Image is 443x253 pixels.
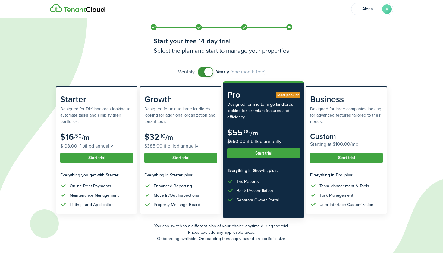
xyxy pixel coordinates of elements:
subscription-pricing-card-title: Growth [144,93,217,106]
avatar-text: A [382,4,392,14]
h1: Start your free 14-day trial [154,36,289,46]
subscription-pricing-card-features-title: Everything in Growth, plus: [227,167,300,174]
button: Open menu [351,3,393,15]
subscription-pricing-card-title: Pro [227,89,300,101]
subscription-pricing-card-title: Business [310,93,383,106]
h3: Select the plan and start to manage your properties [154,46,289,55]
subscription-pricing-card-price-amount: $16 [60,131,74,143]
subscription-pricing-card-title: Starter [60,93,133,106]
subscription-pricing-card-features-title: Everything in Pro, plus: [310,172,383,178]
div: Team Management & Tools [319,183,369,189]
div: Move In/Out Inspections [154,192,199,198]
span: Most popular [277,92,299,98]
subscription-pricing-card-description: Designed for mid-to-large landlords looking for premium features and efficiency. [227,101,300,120]
subscription-pricing-card-price-cents: .10 [159,132,165,140]
subscription-pricing-card-features-title: Everything in Starter, plus: [144,172,217,178]
subscription-pricing-card-price-annual: $660.00 if billed annually [227,138,300,145]
div: Tax Reports [237,178,259,185]
subscription-pricing-card-price-annual: $198.00 if billed annually [60,142,133,150]
subscription-pricing-card-description: Designed for DIY landlords looking to automate tasks and simplify their portfolios. [60,106,133,125]
button: Start trial [60,153,133,163]
subscription-pricing-card-price-cents: .50 [74,132,82,140]
div: Maintenance Management [70,192,119,198]
subscription-pricing-card-price-amount: Custom [310,131,336,142]
div: Listings and Applications [70,201,116,208]
subscription-pricing-card-price-period: /m [165,133,173,142]
div: Separate Owner Portal [237,197,279,203]
button: Start trial [227,148,300,158]
subscription-pricing-card-description: Designed for mid-to-large landlords looking for additional organization and tenant tools. [144,106,217,125]
div: Property Message Board [154,201,200,208]
subscription-pricing-card-price-period: /m [82,133,89,142]
subscription-pricing-card-price-cents: .00 [243,127,250,135]
div: User-Interface Customization [319,201,373,208]
span: Monthly [178,68,195,76]
span: Alena [356,7,380,11]
div: Online Rent Payments [70,183,111,189]
subscription-pricing-card-price-amount: $55 [227,126,243,139]
subscription-pricing-card-price-annual: $385.00 if billed annually [144,142,217,150]
subscription-pricing-card-price-annual: Starting at $100.00/mo [310,141,383,148]
button: Start trial [144,153,217,163]
div: Task Management [319,192,353,198]
subscription-pricing-card-features-title: Everything you get with Starter: [60,172,133,178]
img: Logo [50,4,105,12]
button: Start trial [310,153,383,163]
subscription-pricing-card-price-amount: $32 [144,131,159,143]
subscription-pricing-card-price-period: /m [250,128,258,138]
div: Enhanced Reporting [154,183,192,189]
p: You can switch to a different plan of your choice anytime during the trial. Prices exclude any ap... [56,223,387,242]
subscription-pricing-card-description: Designed for large companies looking for advanced features tailored to their needs. [310,106,383,125]
div: Bank Reconciliation [237,188,273,194]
